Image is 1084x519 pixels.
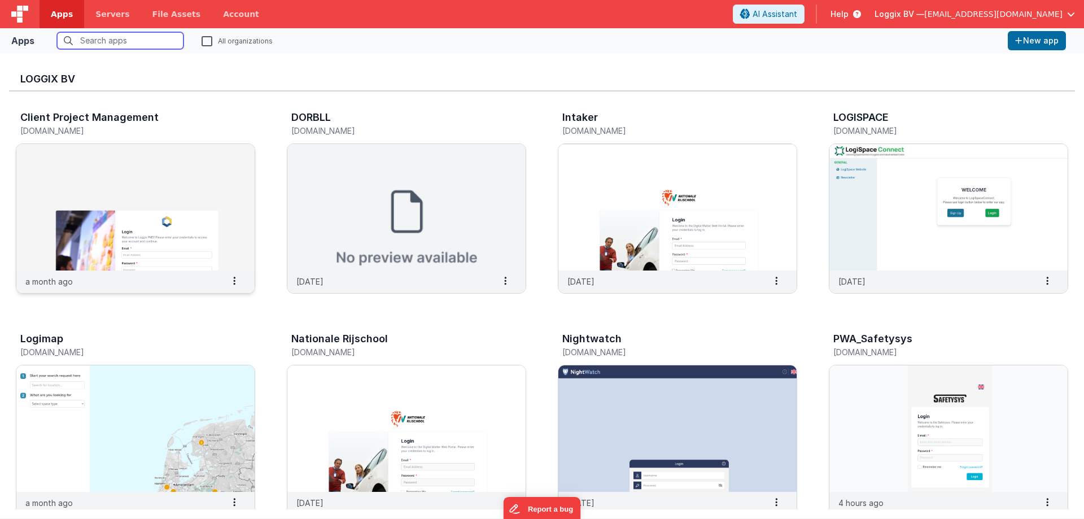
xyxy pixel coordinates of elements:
span: Loggix BV — [875,8,924,20]
span: File Assets [152,8,201,20]
h3: Loggix BV [20,73,1064,85]
p: 4 hours ago [838,497,884,509]
p: [DATE] [567,497,595,509]
h3: Nightwatch [562,333,622,344]
div: Apps [11,34,34,47]
p: [DATE] [296,497,324,509]
p: [DATE] [838,276,866,287]
h5: [DOMAIN_NAME] [833,348,1040,356]
span: AI Assistant [753,8,797,20]
h3: Logimap [20,333,63,344]
h5: [DOMAIN_NAME] [291,348,498,356]
span: Help [831,8,849,20]
h3: DORBLL [291,112,331,123]
h5: [DOMAIN_NAME] [562,127,769,135]
h3: PWA_Safetysys [833,333,912,344]
button: Loggix BV — [EMAIL_ADDRESS][DOMAIN_NAME] [875,8,1075,20]
p: a month ago [25,497,73,509]
p: a month ago [25,276,73,287]
span: Servers [95,8,129,20]
span: Apps [51,8,73,20]
h3: Client Project Management [20,112,159,123]
h3: Nationale Rijschool [291,333,388,344]
p: [DATE] [567,276,595,287]
p: [DATE] [296,276,324,287]
h5: [DOMAIN_NAME] [833,127,1040,135]
h5: [DOMAIN_NAME] [562,348,769,356]
button: AI Assistant [733,5,805,24]
label: All organizations [202,35,273,46]
button: New app [1008,31,1066,50]
h5: [DOMAIN_NAME] [20,127,227,135]
span: [EMAIL_ADDRESS][DOMAIN_NAME] [924,8,1063,20]
input: Search apps [57,32,183,49]
h3: LOGISPACE [833,112,889,123]
h3: Intaker [562,112,598,123]
h5: [DOMAIN_NAME] [20,348,227,356]
h5: [DOMAIN_NAME] [291,127,498,135]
